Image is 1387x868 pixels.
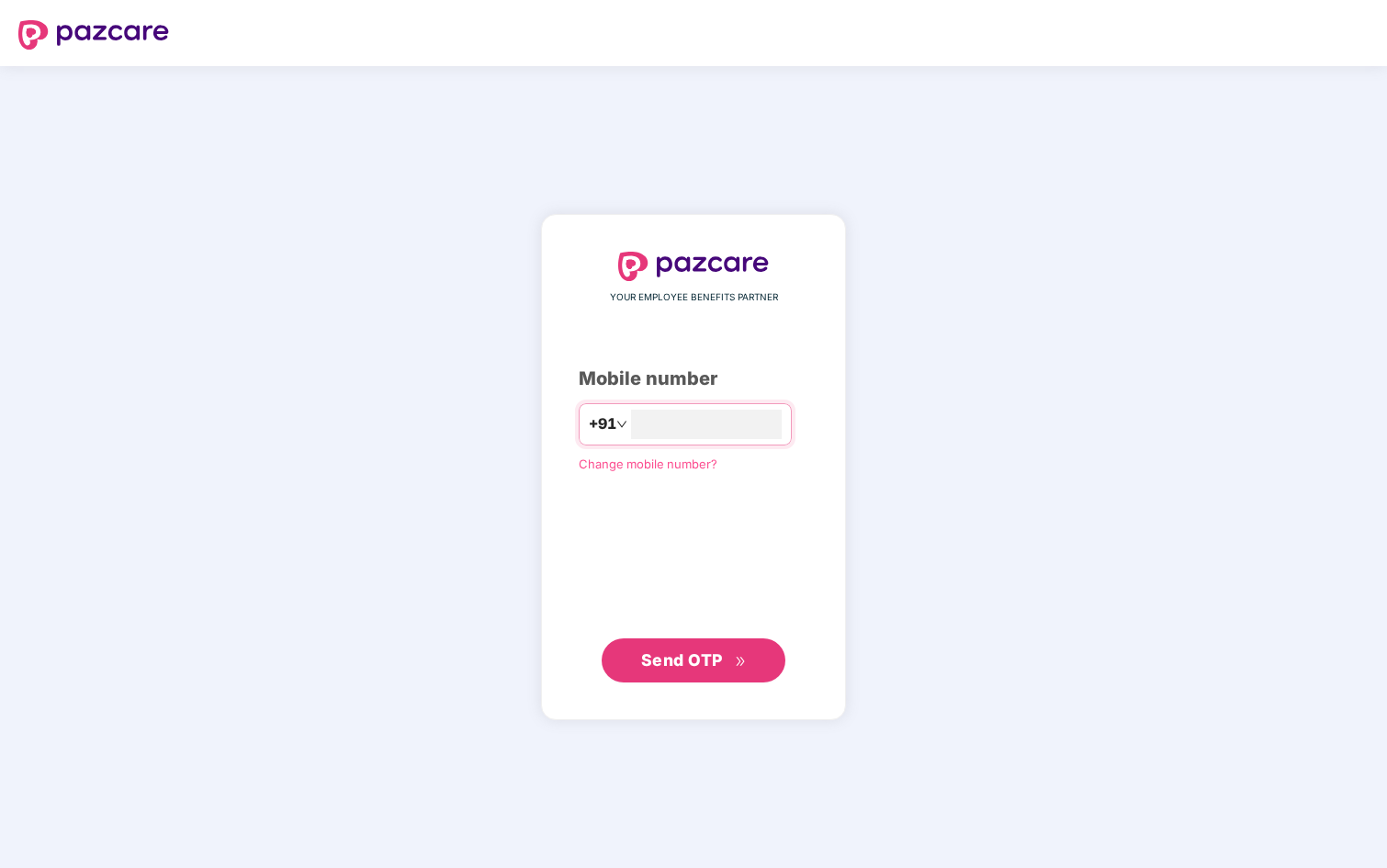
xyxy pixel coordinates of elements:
div: Mobile number [579,365,808,393]
img: logo [18,20,169,50]
img: logo [618,252,769,281]
button: Send OTPdouble-right [602,638,785,682]
span: +91 [589,412,616,435]
span: YOUR EMPLOYEE BENEFITS PARTNER [610,290,778,305]
span: double-right [735,656,747,668]
a: Change mobile number? [579,457,717,471]
span: Send OTP [641,650,723,670]
span: down [616,419,627,430]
